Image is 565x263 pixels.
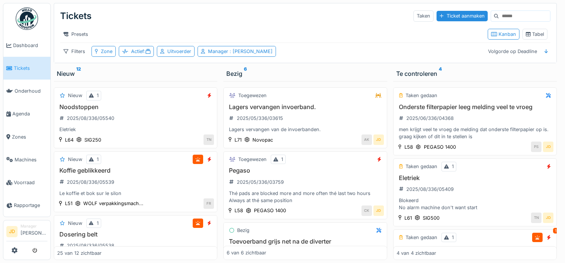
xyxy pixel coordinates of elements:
a: Voorraad [3,171,50,194]
div: Toegewezen [238,156,267,163]
a: Tickets [3,57,50,80]
div: Taken [413,10,434,21]
div: Le koffie et bok sur le silon [57,190,214,197]
div: 1 [97,220,99,227]
div: SIG250 [84,136,101,143]
a: Onderhoud [3,80,50,102]
span: Zones [12,133,47,140]
div: WOLF verpakkingsmach... [83,200,143,207]
div: 2025/08/336/05409 [406,186,454,193]
div: 1 [281,156,283,163]
div: JD [373,134,384,145]
div: Taken gedaan [406,163,437,170]
div: Novopac [252,136,273,143]
div: 1 [452,163,454,170]
h3: Noodstoppen [57,103,214,111]
h3: Dosering belt [57,231,214,238]
sup: 6 [244,69,247,78]
div: Volgorde op Deadline [485,46,540,57]
div: CK [361,205,372,216]
div: 2025/08/336/05538 [67,242,114,249]
h3: Koffie geblikkeerd [57,167,214,174]
h3: Labelmachine [397,245,553,252]
div: L71 [235,136,242,143]
div: 1 [452,234,454,241]
span: Onderhoud [15,87,47,95]
div: 2025/05/336/03759 [237,179,284,186]
div: 25 van 12 zichtbaar [57,250,102,257]
div: Zone [101,48,112,55]
a: Machines [3,148,50,171]
div: Manager [21,223,47,229]
div: Thé pads are blocked more and more often thé last two hours Always at thé same position [227,190,384,204]
div: Filters [60,46,89,57]
div: L58 [404,143,413,151]
div: 2025/05/336/03615 [237,115,283,122]
div: JD [543,213,553,223]
li: JD [6,226,18,237]
div: Kanban [491,31,516,38]
div: PEGASO 1400 [254,207,286,214]
div: 1 [97,156,99,163]
div: Blokeerd No alarm machine don't want start [397,197,553,211]
div: Tabel [526,31,544,38]
div: 1 [553,228,558,233]
a: Agenda [3,102,50,125]
div: JD [373,205,384,216]
div: Nieuw [68,156,82,163]
span: : [144,49,150,54]
span: Agenda [12,110,47,117]
a: JD Manager[PERSON_NAME] [6,223,47,241]
div: TN [531,213,541,223]
span: Tickets [14,65,47,72]
div: Nieuw [68,92,82,99]
div: JD [543,142,553,152]
a: Dashboard [3,34,50,57]
a: Rapportage [3,194,50,217]
div: PEGASO 1400 [424,143,456,151]
div: L61 [404,214,412,222]
div: Actief [131,48,150,55]
div: Tickets [60,6,91,26]
div: SIG500 [423,214,440,222]
sup: 12 [76,69,81,78]
img: Badge_color-CXgf-gQk.svg [16,7,38,30]
div: Presets [60,29,91,40]
div: 4 van 4 zichtbaar [397,250,436,257]
div: Taken gedaan [406,92,437,99]
h3: Eletriek [397,174,553,182]
div: 6 van 6 zichtbaar [227,250,266,257]
div: PS [531,142,541,152]
li: [PERSON_NAME] [21,223,47,239]
span: Dashboard [13,42,47,49]
div: 2025/08/336/05539 [67,179,114,186]
div: Manager [208,48,273,55]
span: Rapportage [14,202,47,209]
div: Uitvoerder [167,48,191,55]
div: 1 [97,92,99,99]
div: L58 [235,207,243,214]
div: men krijgt veel te vroeg de melding dat onderste filterpapier op is. graag kijken of dit in te st... [397,126,553,140]
div: L64 [65,136,74,143]
div: Nieuw [57,69,214,78]
div: Ticket aanmaken [437,11,488,21]
h3: Lagers vervangen invoerband. [227,103,384,111]
div: AK [361,134,372,145]
div: Bezig [237,227,249,234]
a: Zones [3,126,50,148]
div: Nieuw [68,220,82,227]
h3: Onderste filterpapier leeg melding veel te vroeg [397,103,553,111]
div: 2025/06/336/04368 [406,115,454,122]
span: Machines [15,156,47,163]
span: Voorraad [14,179,47,186]
div: Toegewezen [238,92,267,99]
div: Te controleren [396,69,554,78]
h3: Toevoerband grijs net na de diverter [227,238,384,245]
div: TN [204,134,214,145]
div: Taken gedaan [406,234,437,241]
div: Lagers vervangen van de invoerbanden. [227,126,384,133]
div: Bezig [226,69,384,78]
div: 2025/08/336/05540 [67,115,114,122]
span: : [PERSON_NAME] [228,49,273,54]
sup: 4 [439,69,442,78]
